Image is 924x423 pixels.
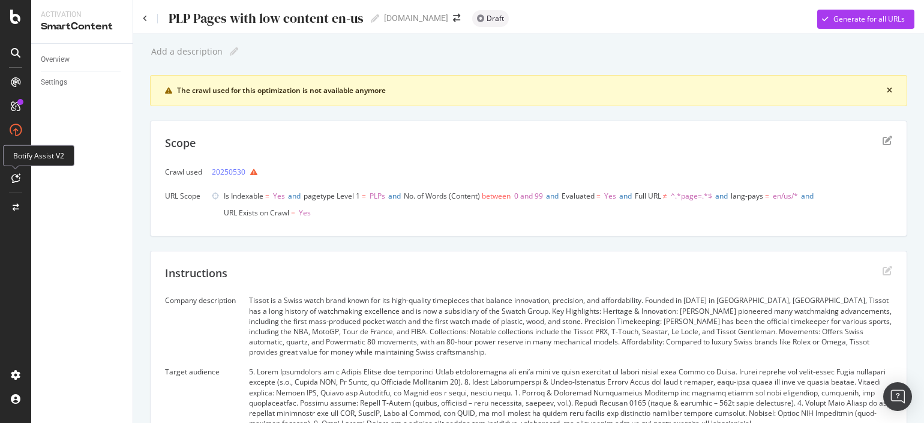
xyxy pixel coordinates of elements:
[487,15,504,22] span: Draft
[304,191,360,201] span: pagetype Level 1
[883,266,892,275] div: edit
[514,191,543,201] span: 0 and 99
[362,191,366,201] span: =
[619,191,632,201] span: and
[265,191,269,201] span: =
[273,191,285,201] span: Yes
[663,191,667,201] span: ≠
[230,47,238,56] i: Edit report name
[817,10,914,29] button: Generate for all URLs
[773,191,798,201] span: en/us/*
[150,47,223,56] div: Add a description
[883,382,912,411] div: Open Intercom Messenger
[224,191,263,201] span: Is Indexable
[604,191,616,201] span: Yes
[177,85,887,96] div: The crawl used for this optimization is not available anymore
[596,191,601,201] span: =
[883,136,892,145] div: edit
[165,136,196,151] div: Scope
[472,10,509,27] div: neutral label
[165,367,239,377] div: Target audience
[404,191,480,201] span: No. of Words (Content)
[165,266,227,281] div: Instructions
[41,53,70,66] div: Overview
[165,167,202,177] div: Crawl used
[165,191,202,201] div: URL Scope
[3,145,74,166] div: Botify Assist V2
[801,191,814,201] span: and
[291,208,295,218] span: =
[482,191,511,201] span: between
[165,295,239,305] div: Company description
[249,295,892,357] div: Tissot is a Swiss watch brand known for its high-quality timepieces that balance innovation, prec...
[384,12,448,24] div: [DOMAIN_NAME]
[224,208,289,218] span: URL Exists on Crawl
[731,191,763,201] span: lang-pays
[41,53,124,66] a: Overview
[299,208,311,218] span: Yes
[288,191,301,201] span: and
[371,14,379,23] i: Edit report name
[546,191,559,201] span: and
[453,14,460,22] div: arrow-right-arrow-left
[562,191,595,201] span: Evaluated
[212,166,245,178] a: 20250530
[388,191,401,201] span: and
[143,15,148,22] a: Click to go back
[41,76,124,89] a: Settings
[671,191,712,201] span: ^.*page=.*$
[167,11,364,26] div: PLP Pages with low content en-us
[765,191,769,201] span: =
[41,76,67,89] div: Settings
[715,191,728,201] span: and
[41,10,123,20] div: Activation
[370,191,385,201] span: PLPs
[884,84,895,97] button: close banner
[150,75,907,106] div: warning banner
[41,20,123,34] div: SmartContent
[833,14,905,24] div: Generate for all URLs
[635,191,661,201] span: Full URL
